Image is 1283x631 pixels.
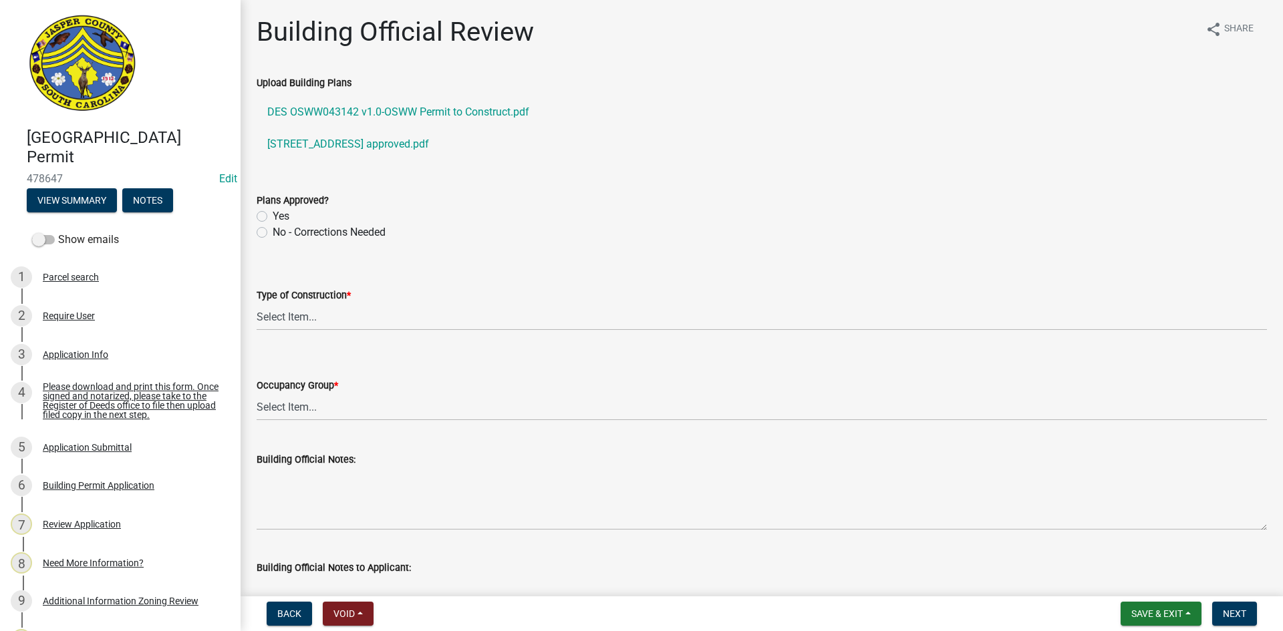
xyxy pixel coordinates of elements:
h4: [GEOGRAPHIC_DATA] Permit [27,128,230,167]
div: 4 [11,382,32,403]
label: Upload Building Plans [257,79,351,88]
span: Save & Exit [1131,608,1183,619]
button: Back [267,602,312,626]
div: 2 [11,305,32,327]
div: Please download and print this form. Once signed and notarized, please take to the Register of De... [43,382,219,419]
div: 3 [11,344,32,365]
i: share [1205,21,1222,37]
a: Edit [219,172,237,185]
wm-modal-confirm: Summary [27,196,117,206]
label: Occupancy Group [257,381,338,391]
div: 7 [11,513,32,535]
img: Jasper County, South Carolina [27,14,138,114]
button: Next [1212,602,1257,626]
div: Application Info [43,350,108,359]
div: Additional Information Zoning Review [43,596,198,606]
button: Save & Exit [1121,602,1201,626]
div: 9 [11,590,32,612]
span: Next [1223,608,1246,619]
span: Back [277,608,301,619]
div: Building Permit Application [43,481,154,490]
div: 6 [11,475,32,496]
span: Void [333,608,355,619]
span: 478647 [27,172,214,185]
label: Type of Construction [257,291,351,300]
div: Require User [43,311,95,321]
label: No - Corrections Needed [273,224,386,240]
div: 1 [11,266,32,288]
label: Building Official Notes: [257,455,355,465]
div: Need More Information? [43,558,144,568]
button: Void [323,602,374,626]
a: DES OSWW043142 v1.0-OSWW Permit to Construct.pdf [257,96,1267,128]
span: Share [1224,21,1254,37]
label: Plans Approved? [257,196,329,206]
div: Application Submittal [43,443,132,452]
button: View Summary [27,188,117,212]
button: Notes [122,188,173,212]
h1: Building Official Review [257,16,534,48]
div: Parcel search [43,272,99,282]
label: Building Official Notes to Applicant: [257,564,411,573]
div: 5 [11,437,32,458]
div: 8 [11,552,32,574]
label: Show emails [32,232,119,248]
label: Yes [273,208,289,224]
div: Review Application [43,519,121,529]
a: [STREET_ADDRESS] approved.pdf [257,128,1267,160]
wm-modal-confirm: Notes [122,196,173,206]
wm-modal-confirm: Edit Application Number [219,172,237,185]
button: shareShare [1195,16,1264,42]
